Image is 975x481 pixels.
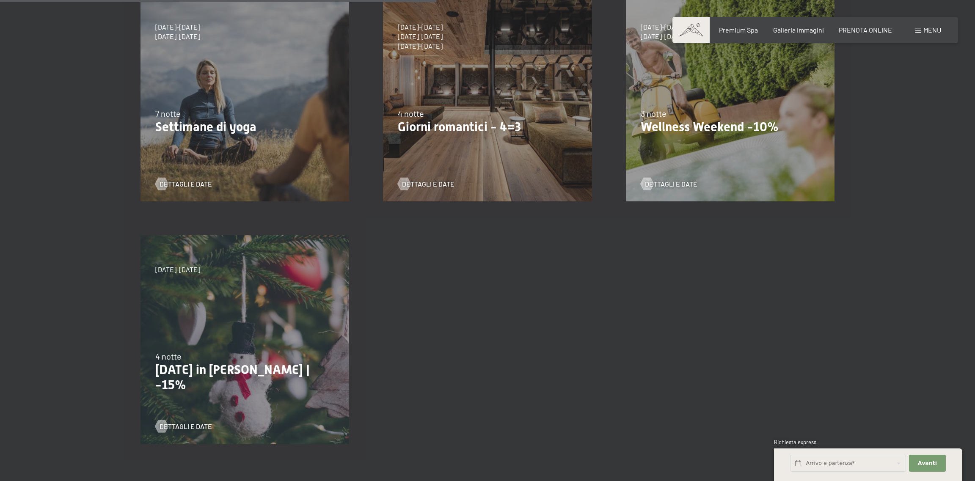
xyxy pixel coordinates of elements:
[398,179,454,189] a: Dettagli e Date
[398,119,577,135] p: Giorni romantici - 4=3
[155,265,200,274] span: [DATE]-[DATE]
[641,22,686,32] span: [DATE]-[DATE]
[774,439,816,445] span: Richiesta express
[398,32,443,41] span: [DATE]-[DATE]
[155,351,182,361] span: 4 notte
[155,422,212,431] a: Dettagli e Date
[645,179,697,189] span: Dettagli e Date
[923,26,941,34] span: Menu
[641,108,667,118] span: 3 notte
[398,22,443,32] span: [DATE]-[DATE]
[719,26,758,34] a: Premium Spa
[155,32,200,41] span: [DATE]-[DATE]
[839,26,892,34] a: PRENOTA ONLINE
[402,179,454,189] span: Dettagli e Date
[641,119,820,135] p: Wellness Weekend -10%
[160,422,212,431] span: Dettagli e Date
[398,108,424,118] span: 4 notte
[641,32,686,41] span: [DATE]-[DATE]
[398,41,443,51] span: [DATE]-[DATE]
[155,362,334,393] p: [DATE] in [PERSON_NAME] | -15%
[155,119,334,135] p: Settimane di yoga
[909,455,945,472] button: Avanti
[773,26,824,34] a: Galleria immagini
[641,179,697,189] a: Dettagli e Date
[155,22,200,32] span: [DATE]-[DATE]
[155,179,212,189] a: Dettagli e Date
[155,108,181,118] span: 7 notte
[160,179,212,189] span: Dettagli e Date
[918,459,937,467] span: Avanti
